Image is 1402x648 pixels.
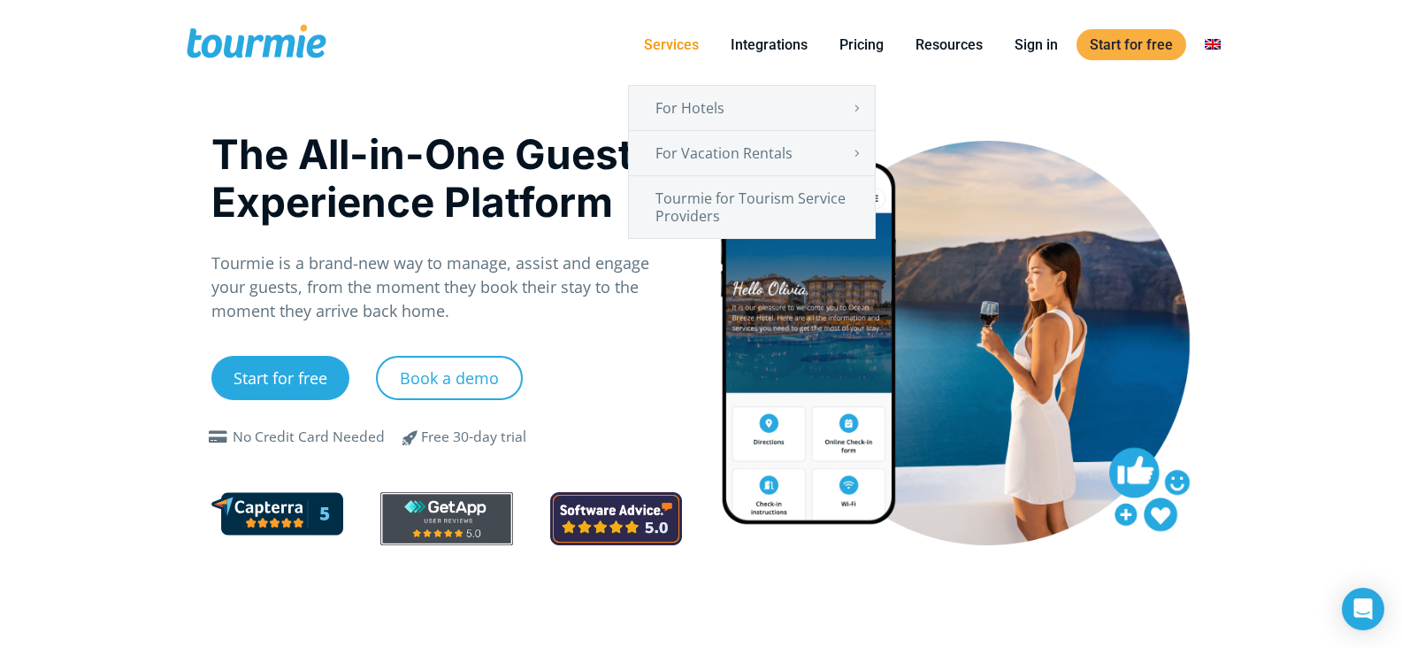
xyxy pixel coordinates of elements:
div: Open Intercom Messenger [1342,588,1384,630]
span:  [389,427,432,448]
a: Sign in [1001,34,1071,56]
a: Switch to [1191,34,1234,56]
a: For Hotels [629,86,875,130]
a: Resources [902,34,996,56]
h1: The All-in-One Guest Experience Platform [211,130,683,226]
a: Tourmie for Tourism Service Providers [629,176,875,238]
a: Book a demo [376,356,523,400]
p: Tourmie is a brand-new way to manage, assist and engage your guests, from the moment they book th... [211,251,683,323]
a: Start for free [1076,29,1186,60]
span:  [204,430,233,444]
a: Integrations [717,34,821,56]
div: Free 30-day trial [421,427,526,448]
a: Start for free [211,356,349,400]
a: Services [631,34,712,56]
a: For Vacation Rentals [629,131,875,175]
div: No Credit Card Needed [233,427,385,448]
a: Pricing [826,34,897,56]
